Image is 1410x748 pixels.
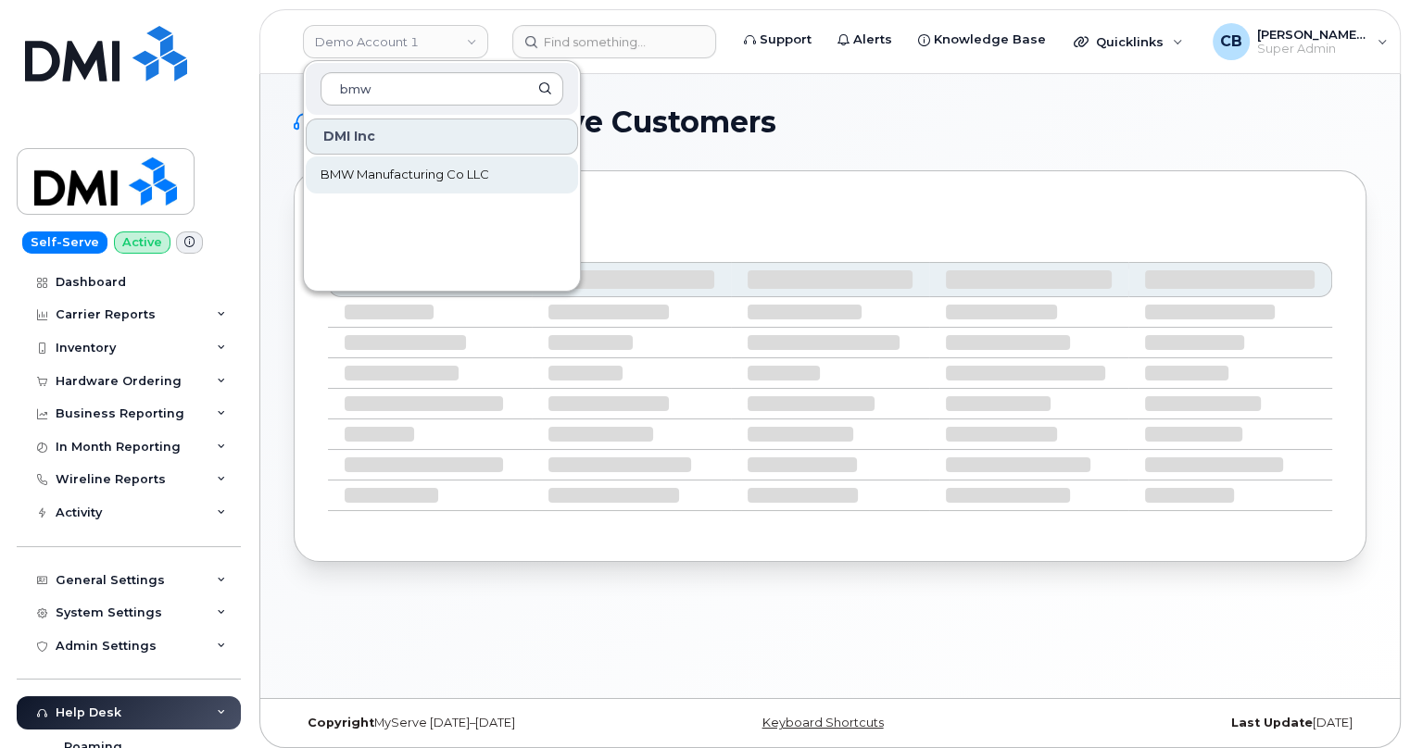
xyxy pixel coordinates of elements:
[306,118,578,155] div: DMI Inc
[321,166,489,184] span: BMW Manufacturing Co LLC
[762,716,884,729] a: Keyboard Shortcuts
[308,716,374,729] strong: Copyright
[306,156,578,193] a: BMW Manufacturing Co LLC
[1231,716,1313,729] strong: Last Update
[294,716,651,730] div: MyServe [DATE]–[DATE]
[1009,716,1366,730] div: [DATE]
[321,72,563,106] input: Search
